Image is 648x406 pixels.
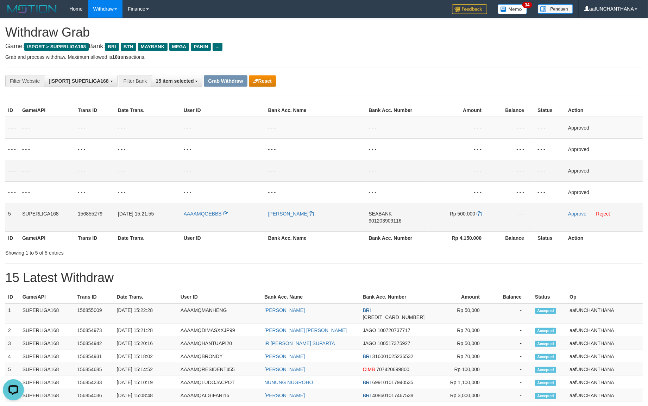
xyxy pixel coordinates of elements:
td: - - - [366,138,428,160]
td: - - - [115,117,181,139]
td: Approved [565,138,643,160]
th: Bank Acc. Number [366,104,428,117]
a: [PERSON_NAME] [264,393,305,398]
th: User ID [181,231,265,244]
div: Filter Bank [119,75,151,87]
a: [PERSON_NAME] [264,367,305,372]
th: Date Trans. [115,231,181,244]
span: 15 item selected [156,78,194,84]
a: Approve [568,211,586,217]
span: Accepted [535,380,556,386]
span: Copy 901203909116 to clipboard [369,218,401,224]
h1: Withdraw Grab [5,25,643,39]
td: - - - [75,138,115,160]
th: Status [535,104,565,117]
span: Copy 408601017467538 to clipboard [372,393,414,398]
td: - - - [366,181,428,203]
h1: 15 Latest Withdraw [5,271,643,285]
td: Rp 1,100,000 [427,376,490,389]
td: aafUNCHANTHANA [567,304,643,324]
span: [DATE] 15:21:55 [118,211,154,217]
button: Reset [249,75,276,87]
span: Accepted [535,341,556,347]
span: Copy 316001025236532 to clipboard [372,354,414,359]
td: Approved [565,117,643,139]
td: - [490,376,532,389]
a: Copy 500000 to clipboard [477,211,482,217]
th: Balance [492,104,535,117]
td: 156855009 [74,304,114,324]
td: - - - [265,117,366,139]
td: SUPERLIGA168 [20,376,75,389]
td: 156854685 [74,363,114,376]
td: SUPERLIGA168 [20,389,75,402]
img: Feedback.jpg [452,4,487,14]
td: [DATE] 15:21:28 [114,324,178,337]
th: Trans ID [75,104,115,117]
td: - - - [265,181,366,203]
th: Trans ID [74,291,114,304]
span: BRI [105,43,119,51]
td: AAAAMQHANTUAPI20 [178,337,262,350]
td: 1 [5,304,20,324]
td: AAAAMQRESIDENT455 [178,363,262,376]
a: [PERSON_NAME] [264,354,305,359]
a: AAAAMQGEBBB [184,211,228,217]
td: - - - [5,160,19,181]
td: - - - [75,160,115,181]
td: [DATE] 15:08:48 [114,389,178,402]
span: JAGO [363,327,376,333]
td: - - - [492,203,535,231]
span: MAYBANK [138,43,168,51]
a: IR [PERSON_NAME] SUPARTA [264,341,335,346]
td: AAAAMQBRONDY [178,350,262,363]
th: Bank Acc. Name [265,104,366,117]
td: 2 [5,324,20,337]
td: aafUNCHANTHANA [567,337,643,350]
td: - - - [5,138,19,160]
td: SUPERLIGA168 [20,363,75,376]
span: Accepted [535,328,556,334]
span: CIMB [363,367,375,372]
span: Copy 100720737717 to clipboard [378,327,410,333]
td: - - - [115,138,181,160]
span: Copy 100517375927 to clipboard [378,341,410,346]
td: aafUNCHANTHANA [567,324,643,337]
span: 34 [522,2,532,8]
th: ID [5,291,20,304]
td: - - - [19,181,75,203]
span: Accepted [535,367,556,373]
td: - - - [115,181,181,203]
span: AAAAMQGEBBB [184,211,222,217]
td: SUPERLIGA168 [20,337,75,350]
a: Reject [596,211,610,217]
td: - - - [75,117,115,139]
th: Bank Acc. Number [360,291,428,304]
td: - - - [19,138,75,160]
td: - - - [5,117,19,139]
td: Rp 100,000 [427,363,490,376]
th: Rp 4.150.000 [428,231,492,244]
th: Balance [492,231,535,244]
td: [DATE] 15:14:52 [114,363,178,376]
th: User ID [178,291,262,304]
td: 4 [5,350,20,363]
td: AAAAMQLUDOJACPOT [178,376,262,389]
span: BRI [363,380,371,385]
a: NUNUNG NUGROHO [264,380,313,385]
td: - - - [492,160,535,181]
td: SUPERLIGA168 [19,203,75,231]
th: Date Trans. [115,104,181,117]
h4: Game: Bank: [5,43,643,50]
td: Rp 70,000 [427,324,490,337]
td: SUPERLIGA168 [20,304,75,324]
td: - - - [265,138,366,160]
span: MEGA [169,43,189,51]
td: - - - [492,138,535,160]
button: Open LiveChat chat widget [3,3,24,24]
a: [PERSON_NAME] [PERSON_NAME] [264,327,347,333]
td: Rp 50,000 [427,337,490,350]
th: Amount [428,104,492,117]
span: Copy 177201002106533 to clipboard [363,314,425,320]
span: BRI [363,307,371,313]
